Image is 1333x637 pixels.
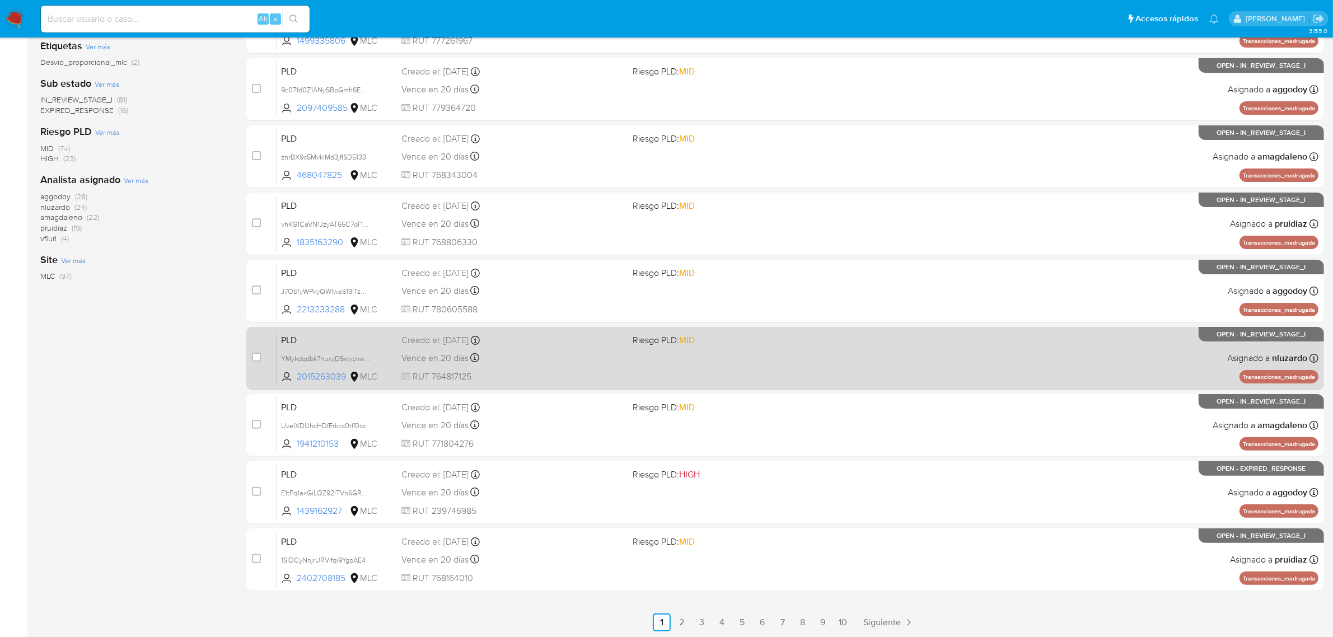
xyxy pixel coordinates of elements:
span: Accesos rápidos [1135,13,1198,25]
span: 3.155.0 [1309,26,1327,35]
a: Salir [1313,13,1325,25]
a: Notificaciones [1209,14,1219,24]
p: camilafernanda.paredessaldano@mercadolibre.cl [1246,13,1309,24]
button: search-icon [282,11,305,27]
span: s [274,13,277,24]
span: Alt [259,13,268,24]
input: Buscar usuario o caso... [41,12,310,26]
